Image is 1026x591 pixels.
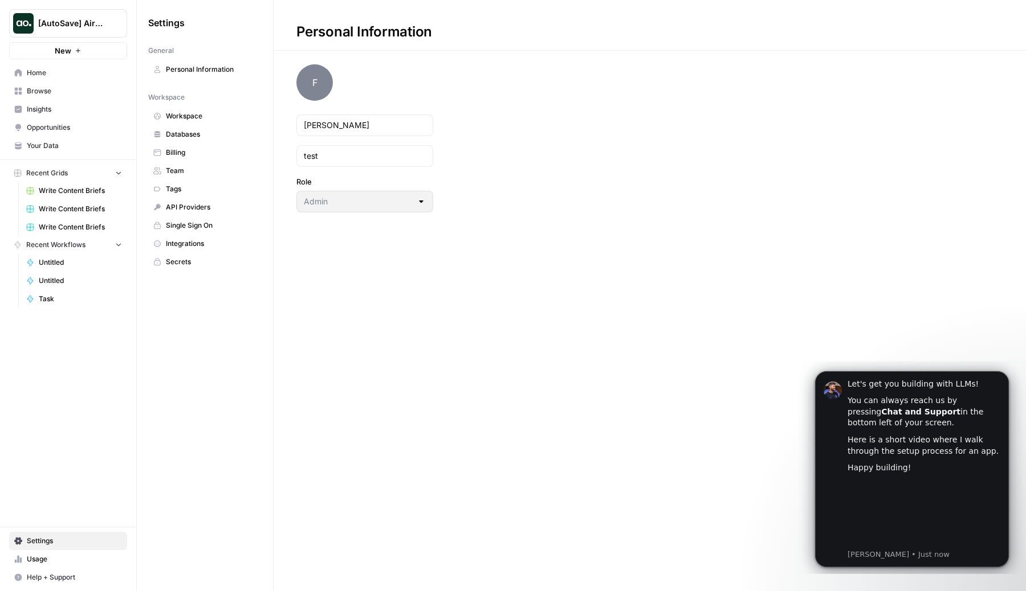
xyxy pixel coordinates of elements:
[21,253,127,272] a: Untitled
[166,257,256,267] span: Secrets
[9,100,127,118] a: Insights
[39,204,122,214] span: Write Content Briefs
[21,200,127,218] a: Write Content Briefs
[9,137,127,155] a: Your Data
[26,240,85,250] span: Recent Workflows
[9,64,127,82] a: Home
[27,104,122,114] span: Insights
[9,532,127,550] a: Settings
[166,239,256,249] span: Integrations
[148,46,174,56] span: General
[21,218,127,236] a: Write Content Briefs
[166,111,256,121] span: Workspace
[166,202,256,212] span: API Providers
[39,257,122,268] span: Untitled
[9,165,127,182] button: Recent Grids
[27,554,122,564] span: Usage
[798,361,1026,574] iframe: Intercom notifications message
[39,186,122,196] span: Write Content Briefs
[9,82,127,100] a: Browse
[21,290,127,308] a: Task
[39,222,122,232] span: Write Content Briefs
[55,45,71,56] span: New
[166,166,256,176] span: Team
[166,64,256,75] span: Personal Information
[166,184,256,194] span: Tags
[148,180,262,198] a: Tags
[50,188,202,199] p: Message from Steven, sent Just now
[50,118,202,187] iframe: youtube
[148,143,262,162] a: Billing
[27,68,122,78] span: Home
[9,550,127,568] a: Usage
[9,568,127,586] button: Help + Support
[148,253,262,271] a: Secrets
[148,198,262,216] a: API Providers
[21,182,127,200] a: Write Content Briefs
[148,216,262,235] a: Single Sign On
[27,86,122,96] span: Browse
[148,125,262,143] a: Databases
[27,536,122,546] span: Settings
[38,18,107,29] span: [AutoSave] AirOps
[13,13,34,34] img: [AutoSave] AirOps Logo
[21,272,127,290] a: Untitled
[148,92,185,102] span: Workspace
[296,64,333,101] span: f
[27,572,122,582] span: Help + Support
[148,235,262,253] a: Integrations
[9,236,127,253] button: Recent Workflows
[166,147,256,158] span: Billing
[27,122,122,133] span: Opportunities
[166,220,256,231] span: Single Sign On
[274,23,455,41] div: Personal Information
[148,162,262,180] a: Team
[148,60,262,79] a: Personal Information
[166,129,256,139] span: Databases
[26,168,68,178] span: Recent Grids
[27,141,122,151] span: Your Data
[9,42,127,59] button: New
[9,9,127,38] button: Workspace: [AutoSave] AirOps
[39,294,122,304] span: Task
[39,276,122,286] span: Untitled
[148,107,262,125] a: Workspace
[9,118,127,137] a: Opportunities
[296,176,433,187] label: Role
